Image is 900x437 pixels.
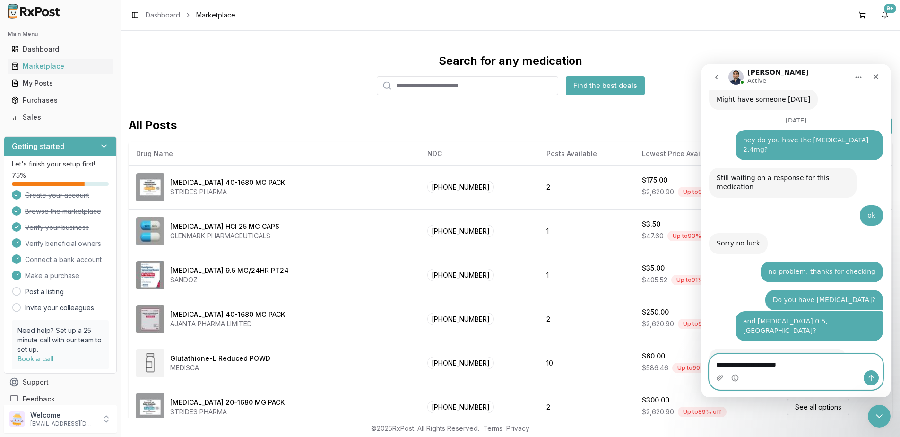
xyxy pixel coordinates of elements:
span: All Posts [129,118,177,135]
button: My Posts [4,76,117,91]
a: Dashboard [8,41,113,58]
div: $175.00 [642,175,667,185]
div: MEDISCA [170,363,270,373]
div: Marketplace [11,61,109,71]
th: Drug Name [129,142,420,165]
span: Connect a bank account [25,255,102,264]
td: 2 [539,165,634,209]
span: [PHONE_NUMBER] [427,269,494,281]
div: Purchases [11,96,109,105]
a: Dashboard [146,10,180,20]
span: Create your account [25,191,89,200]
div: Up to 90 % off [678,319,727,329]
img: Rivastigmine 9.5 MG/24HR PT24 [136,261,164,289]
a: Book a call [17,355,54,363]
img: Omeprazole-Sodium Bicarbonate 40-1680 MG PACK [136,173,164,201]
img: RxPost Logo [4,4,64,19]
button: Find the best deals [566,76,645,95]
div: [MEDICAL_DATA] 40-1680 MG PACK [170,310,285,319]
a: Marketplace [8,58,113,75]
td: 2 [539,297,634,341]
a: Privacy [506,424,529,432]
span: [PHONE_NUMBER] [427,225,494,237]
th: NDC [420,142,539,165]
img: User avatar [9,411,25,427]
div: $3.50 [642,219,660,229]
img: Omeprazole-Sodium Bicarbonate 20-1680 MG PACK [136,393,164,421]
img: Omeprazole-Sodium Bicarbonate 40-1680 MG PACK [136,305,164,333]
th: Lowest Price Available [634,142,779,165]
p: Let's finish your setup first! [12,159,109,169]
a: Purchases [8,92,113,109]
div: $250.00 [642,307,669,317]
a: Sales [8,109,113,126]
h3: Getting started [12,140,65,152]
button: Feedback [4,391,117,408]
div: STRIDES PHARMA [170,407,285,417]
div: AJANTA PHARMA LIMITED [170,319,285,329]
th: Posts Available [539,142,634,165]
div: STRIDES PHARMA [170,187,285,197]
a: My Posts [8,75,113,92]
div: $35.00 [642,263,665,273]
span: $2,620.90 [642,407,674,417]
div: SANDOZ [170,275,289,285]
span: 75 % [12,171,26,180]
iframe: Intercom live chat [868,405,891,428]
h2: Main Menu [8,30,113,38]
td: 2 [539,385,634,429]
div: Dashboard [11,44,109,54]
span: [PHONE_NUMBER] [427,401,494,413]
p: Need help? Set up a 25 minute call with our team to set up. [17,326,103,354]
p: [EMAIL_ADDRESS][DOMAIN_NAME] [30,420,96,428]
div: My Posts [11,79,109,88]
a: See all options [787,399,849,415]
span: Browse the marketplace [25,207,101,216]
img: Atomoxetine HCl 25 MG CAPS [136,217,164,245]
span: Verify beneficial owners [25,239,101,248]
div: Up to 93 % off [667,231,716,241]
td: 1 [539,253,634,297]
span: [PHONE_NUMBER] [427,181,494,193]
span: Make a purchase [25,271,79,280]
a: Invite your colleagues [25,303,94,313]
span: [PHONE_NUMBER] [427,357,494,369]
span: [PHONE_NUMBER] [427,313,494,325]
img: Glutathione-L Reduced POWD [136,349,164,377]
div: 9+ [884,4,896,13]
div: Search for any medication [439,53,582,69]
div: Up to 93 % off [678,187,727,197]
button: Marketplace [4,59,117,74]
span: $2,620.90 [642,319,674,329]
div: Glutathione-L Reduced POWD [170,354,270,363]
div: [MEDICAL_DATA] 9.5 MG/24HR PT24 [170,266,289,275]
p: Welcome [30,411,96,420]
div: [MEDICAL_DATA] HCl 25 MG CAPS [170,222,279,231]
button: Support [4,374,117,391]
